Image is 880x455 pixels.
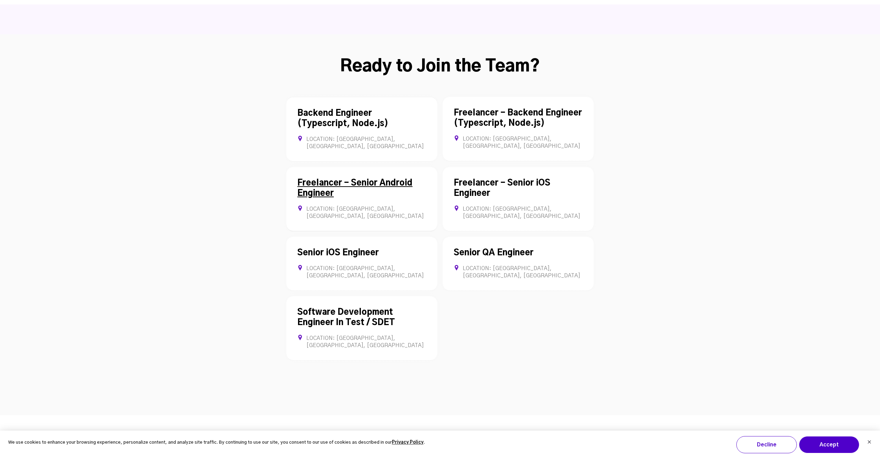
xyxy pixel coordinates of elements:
[297,265,426,279] div: Location: [GEOGRAPHIC_DATA], [GEOGRAPHIC_DATA], [GEOGRAPHIC_DATA]
[297,335,426,349] div: Location: [GEOGRAPHIC_DATA], [GEOGRAPHIC_DATA], [GEOGRAPHIC_DATA]
[392,439,423,447] a: Privacy Policy
[799,436,859,453] button: Accept
[454,109,582,127] a: Freelancer - Backend Engineer (Typescript, Node.js)
[867,439,871,446] button: Dismiss cookie banner
[297,179,412,198] a: Freelancer - Senior Android Engineer
[454,179,550,198] a: Freelancer - Senior iOS Engineer
[454,206,583,220] div: Location: [GEOGRAPHIC_DATA], [GEOGRAPHIC_DATA], [GEOGRAPHIC_DATA]
[454,265,583,279] div: Location: [GEOGRAPHIC_DATA], [GEOGRAPHIC_DATA], [GEOGRAPHIC_DATA]
[340,58,540,75] strong: Ready to Join the Team?
[454,249,533,257] a: Senior QA Engineer
[454,135,583,150] div: Location: [GEOGRAPHIC_DATA], [GEOGRAPHIC_DATA], [GEOGRAPHIC_DATA]
[736,436,797,453] button: Decline
[8,439,425,447] p: We use cookies to enhance your browsing experience, personalize content, and analyze site traffic...
[297,109,388,128] a: Backend Engineer (Typescript, Node.js)
[297,249,379,257] a: Senior iOS Engineer
[297,206,426,220] div: Location: [GEOGRAPHIC_DATA], [GEOGRAPHIC_DATA], [GEOGRAPHIC_DATA]
[297,308,395,327] a: Software Development Engineer In Test / SDET
[297,136,426,150] div: Location: [GEOGRAPHIC_DATA], [GEOGRAPHIC_DATA], [GEOGRAPHIC_DATA]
